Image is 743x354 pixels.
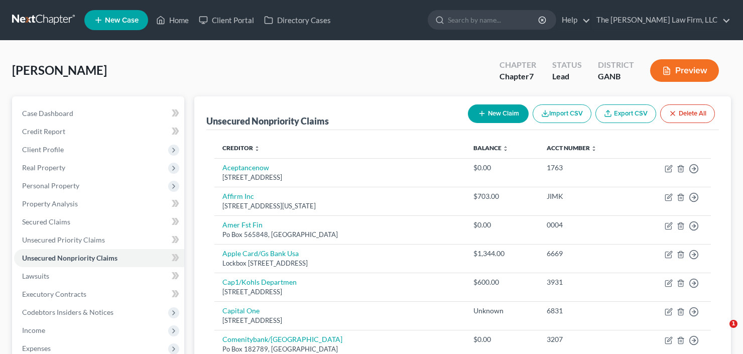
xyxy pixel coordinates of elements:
span: Expenses [22,344,51,352]
div: 0004 [547,220,626,230]
div: 6831 [547,306,626,316]
span: Property Analysis [22,199,78,208]
a: The [PERSON_NAME] Law Firm, LLC [591,11,730,29]
a: Cap1/Kohls Departmen [222,278,297,286]
span: Client Profile [22,145,64,154]
span: [PERSON_NAME] [12,63,107,77]
a: Directory Cases [259,11,336,29]
i: unfold_more [254,146,260,152]
div: $0.00 [473,334,531,344]
a: Home [151,11,194,29]
button: Import CSV [533,104,591,123]
a: Unsecured Nonpriority Claims [14,249,184,267]
a: Export CSV [595,104,656,123]
div: Lockbox [STREET_ADDRESS] [222,259,457,268]
div: Unsecured Nonpriority Claims [206,115,329,127]
div: Unknown [473,306,531,316]
div: $600.00 [473,277,531,287]
div: [STREET_ADDRESS] [222,316,457,325]
div: [STREET_ADDRESS] [222,287,457,297]
i: unfold_more [591,146,597,152]
a: Capital One [222,306,260,315]
div: JIMK [547,191,626,201]
a: Acct Number unfold_more [547,144,597,152]
a: Comenitybank/[GEOGRAPHIC_DATA] [222,335,342,343]
a: Executory Contracts [14,285,184,303]
span: Lawsuits [22,272,49,280]
button: New Claim [468,104,529,123]
div: Status [552,59,582,71]
a: Creditor unfold_more [222,144,260,152]
a: Affirm Inc [222,192,254,200]
button: Preview [650,59,719,82]
span: 7 [529,71,534,81]
a: Case Dashboard [14,104,184,123]
a: Client Portal [194,11,259,29]
div: GANB [598,71,634,82]
span: Codebtors Insiders & Notices [22,308,113,316]
a: Secured Claims [14,213,184,231]
input: Search by name... [448,11,540,29]
span: New Case [105,17,139,24]
a: Aceptancenow [222,163,269,172]
div: $0.00 [473,220,531,230]
div: District [598,59,634,71]
a: Apple Card/Gs Bank Usa [222,249,299,258]
div: Po Box 565848, [GEOGRAPHIC_DATA] [222,230,457,240]
i: unfold_more [503,146,509,152]
span: Income [22,326,45,334]
span: Personal Property [22,181,79,190]
span: 1 [729,320,737,328]
a: Help [557,11,590,29]
div: 1763 [547,163,626,173]
a: Lawsuits [14,267,184,285]
div: Po Box 182789, [GEOGRAPHIC_DATA] [222,344,457,354]
div: $1,344.00 [473,249,531,259]
span: Real Property [22,163,65,172]
iframe: Intercom live chat [709,320,733,344]
a: Balance unfold_more [473,144,509,152]
span: Unsecured Priority Claims [22,235,105,244]
div: 3207 [547,334,626,344]
span: Unsecured Nonpriority Claims [22,254,117,262]
span: Executory Contracts [22,290,86,298]
button: Delete All [660,104,715,123]
span: Secured Claims [22,217,70,226]
div: [STREET_ADDRESS][US_STATE] [222,201,457,211]
div: 6669 [547,249,626,259]
a: Property Analysis [14,195,184,213]
div: $703.00 [473,191,531,201]
span: Credit Report [22,127,65,136]
div: $0.00 [473,163,531,173]
div: [STREET_ADDRESS] [222,173,457,182]
div: 3931 [547,277,626,287]
div: Chapter [500,71,536,82]
div: Chapter [500,59,536,71]
a: Unsecured Priority Claims [14,231,184,249]
div: Lead [552,71,582,82]
a: Credit Report [14,123,184,141]
a: Amer Fst Fin [222,220,263,229]
span: Case Dashboard [22,109,73,117]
